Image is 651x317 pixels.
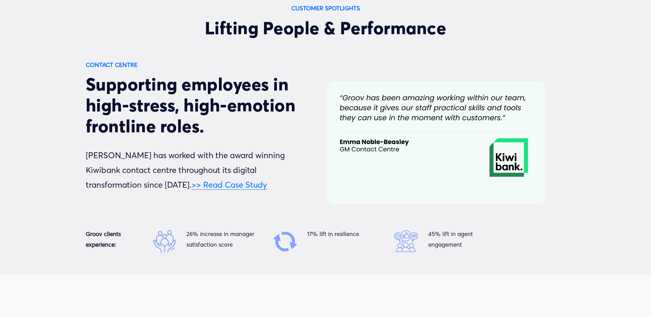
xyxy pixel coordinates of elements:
[186,229,263,250] p: 26% increase in manager satisfaction score
[307,229,384,239] p: 17% lift in resilience
[291,4,360,12] strong: CUSTOMER SPOTLIGHTS
[86,17,566,38] h2: Lifting People & Performance
[86,61,138,68] strong: CONTACT CENTRE
[428,229,505,250] p: 45% lift in agent engagement
[191,180,267,190] a: >> Read Case Study
[86,148,304,192] p: [PERSON_NAME] has worked with the award winning Kiwibank contact centre throughout its digital tr...
[86,74,304,137] h2: Supporting employees in high-stress, high-emotion frontline roles.
[86,230,123,248] strong: Groov clients experience:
